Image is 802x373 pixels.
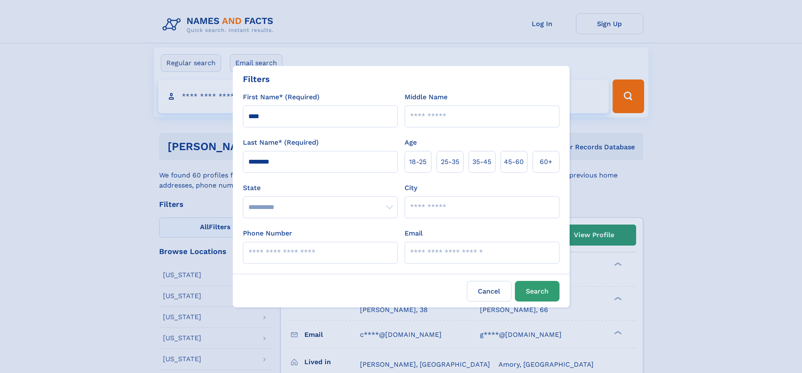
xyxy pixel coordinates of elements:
[243,183,398,193] label: State
[243,92,320,102] label: First Name* (Required)
[472,157,491,167] span: 35‑45
[405,92,448,102] label: Middle Name
[504,157,524,167] span: 45‑60
[405,228,423,238] label: Email
[515,281,560,302] button: Search
[243,138,319,148] label: Last Name* (Required)
[467,281,512,302] label: Cancel
[243,228,292,238] label: Phone Number
[405,183,417,193] label: City
[409,157,426,167] span: 18‑25
[243,73,270,85] div: Filters
[405,138,417,148] label: Age
[540,157,552,167] span: 60+
[441,157,459,167] span: 25‑35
